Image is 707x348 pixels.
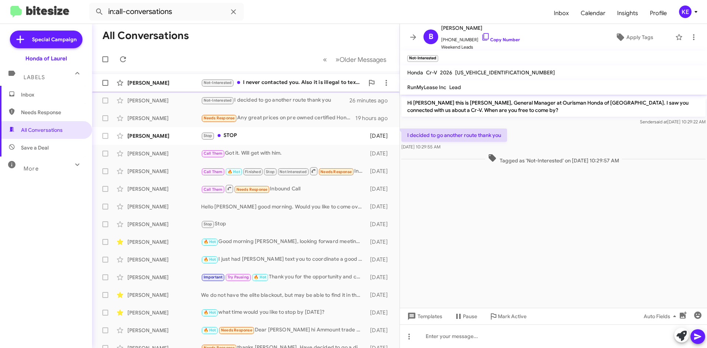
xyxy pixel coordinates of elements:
span: Not-Interested [204,80,232,85]
div: I just had [PERSON_NAME] text you to coordinate a good time. Please let her know your availabilit... [201,255,366,264]
div: Any great prices on pre owned certified Honda Ridgeline? [201,114,355,122]
span: Honda [407,69,423,76]
button: Templates [400,310,448,323]
div: Got it. Will get with him. [201,149,366,158]
a: Inbox [548,3,575,24]
span: RunMyLease Inc [407,84,446,91]
span: [US_VEHICLE_IDENTIFICATION_NUMBER] [455,69,555,76]
span: Weekend Leads [441,43,520,51]
span: Needs Response [221,328,252,333]
div: [PERSON_NAME] [127,238,201,246]
div: [DATE] [366,309,394,316]
div: [DATE] [366,221,394,228]
a: Calendar [575,3,611,24]
span: Save a Deal [21,144,49,151]
span: Lead [449,84,461,91]
div: [DATE] [366,327,394,334]
div: [PERSON_NAME] [127,203,201,210]
nav: Page navigation example [319,52,391,67]
span: 🔥 Hot [204,328,216,333]
div: 19 hours ago [355,115,394,122]
span: Stop [204,133,212,138]
span: Needs Response [236,187,268,192]
a: Copy Number [481,37,520,42]
div: [PERSON_NAME] [127,97,201,104]
div: [PERSON_NAME] [127,185,201,193]
span: Call Them [204,187,223,192]
span: Inbox [21,91,84,98]
small: Not-Interested [407,55,438,62]
button: Previous [319,52,331,67]
span: [DATE] 10:29:55 AM [401,144,440,150]
div: KE [679,6,692,18]
div: [DATE] [366,203,394,210]
span: 🔥 Hot [204,239,216,244]
div: Inbound Call [201,184,366,193]
div: [DATE] [366,168,394,175]
span: Profile [644,3,673,24]
div: [DATE] [366,238,394,246]
div: I never contacted you. Also it is illegal to text someone that did not give their express consent... [201,78,364,87]
span: Important [204,275,223,280]
span: 🔥 Hot [204,257,216,262]
span: Call Them [204,169,223,174]
div: [DATE] [366,256,394,263]
a: Insights [611,3,644,24]
span: 🔥 Hot [204,310,216,315]
span: [PERSON_NAME] [441,24,520,32]
span: Sender [DATE] 10:29:22 AM [640,119,706,124]
span: Pause [463,310,477,323]
div: [PERSON_NAME] [127,132,201,140]
div: [PERSON_NAME] [127,291,201,299]
button: Mark Active [483,310,532,323]
span: Older Messages [340,56,386,64]
span: Call Them [204,151,223,156]
div: We do not have the elite blackout, but may be able to find it in the area. If we can would you li... [201,291,366,299]
span: Stop [204,222,212,226]
span: [PHONE_NUMBER] [441,32,520,43]
span: Try Pausing [228,275,249,280]
p: Hi [PERSON_NAME] this is [PERSON_NAME], General Manager at Ourisman Honda of [GEOGRAPHIC_DATA]. I... [401,96,706,117]
div: [PERSON_NAME] [127,309,201,316]
span: Not-Interested [204,98,232,103]
div: Honda of Laurel [25,55,67,62]
span: All Conversations [21,126,63,134]
a: Special Campaign [10,31,82,48]
span: Mark Active [498,310,527,323]
span: « [323,55,327,64]
button: Pause [448,310,483,323]
div: I decided to go another route thank you [201,96,349,105]
span: Tagged as 'Not-Interested' on [DATE] 10:29:57 AM [485,154,622,164]
span: B [429,31,433,43]
span: Templates [406,310,442,323]
div: [DATE] [366,185,394,193]
span: 🔥 Hot [254,275,266,280]
div: 26 minutes ago [349,97,394,104]
div: Thank you for the opportunity and congratulations!!! [201,273,366,281]
span: Labels [24,74,45,81]
div: [PERSON_NAME] [127,115,201,122]
span: Stop [266,169,275,174]
div: Inbound Call [201,166,366,176]
div: [DATE] [366,274,394,281]
div: [PERSON_NAME] [127,168,201,175]
div: [PERSON_NAME] [127,256,201,263]
div: [PERSON_NAME] [127,274,201,281]
div: [DATE] [366,132,394,140]
div: what time would you like to stop by [DATE]? [201,308,366,317]
div: Hello [PERSON_NAME] good morning. Would you like to come over [DATE] to check options for you? [201,203,366,210]
div: Stop [201,220,366,228]
div: [DATE] [366,291,394,299]
div: [PERSON_NAME] [127,221,201,228]
div: [PERSON_NAME] [127,150,201,157]
div: STOP [201,131,366,140]
span: Not Interested [279,169,307,174]
span: » [335,55,340,64]
input: Search [89,3,244,21]
span: Needs Response [21,109,84,116]
span: Special Campaign [32,36,77,43]
div: [PERSON_NAME] [127,79,201,87]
